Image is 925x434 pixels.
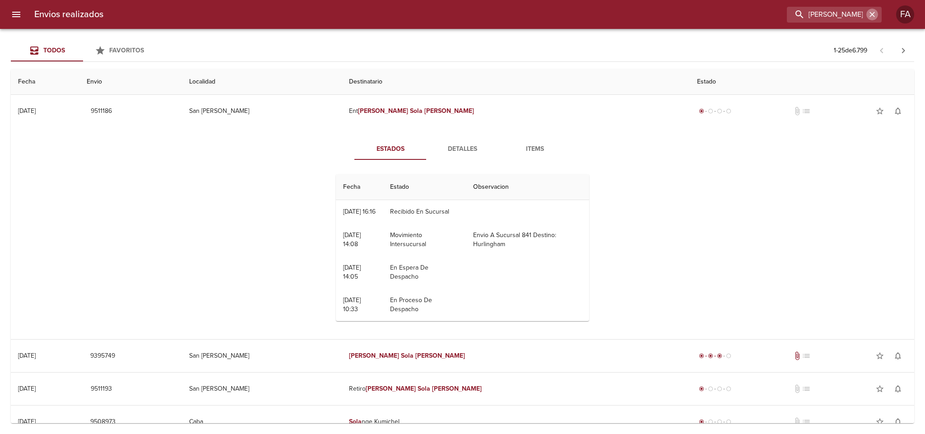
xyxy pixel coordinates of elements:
em: [PERSON_NAME] [424,107,474,115]
span: Favoritos [109,47,144,54]
span: radio_button_unchecked [717,108,722,114]
h6: Envios realizados [34,7,103,22]
div: [DATE] [18,352,36,359]
span: notifications_none [893,107,902,116]
span: notifications_none [893,417,902,426]
button: menu [5,4,27,25]
span: radio_button_unchecked [717,419,722,425]
span: Tiene documentos adjuntos [793,351,802,360]
div: Generado [697,417,733,426]
span: Todos [43,47,65,54]
span: radio_button_unchecked [708,108,713,114]
em: Sola [349,418,362,425]
span: No tiene pedido asociado [802,417,811,426]
span: Detalles [432,144,493,155]
th: Fecha [336,174,383,200]
span: radio_button_unchecked [726,386,731,392]
span: No tiene documentos adjuntos [793,417,802,426]
span: radio_button_unchecked [726,108,731,114]
em: [PERSON_NAME] [358,107,408,115]
em: [PERSON_NAME] [415,352,465,359]
span: Items [504,144,566,155]
div: Tabs Envios [11,40,155,61]
em: Sola [418,385,430,392]
em: Sola [401,352,414,359]
span: Estados [360,144,421,155]
span: No tiene documentos adjuntos [793,384,802,393]
span: radio_button_checked [699,353,704,359]
button: 9395749 [87,348,119,364]
td: Envio A Sucursal 841 Destino: Hurlingham [466,224,589,256]
div: [DATE] 14:08 [343,231,361,248]
td: En Proceso De Despacho [383,289,466,321]
button: Agregar a favoritos [871,413,889,431]
span: star_border [875,107,884,116]
span: 9511193 [90,383,112,395]
div: [DATE] [18,418,36,425]
span: star_border [875,351,884,360]
td: Recibido En Sucursal [383,200,466,224]
div: Generado [697,107,733,116]
td: En Espera De Despacho [383,256,466,289]
th: Destinatario [342,69,690,95]
button: 9508973 [87,414,119,430]
div: Generado [697,384,733,393]
span: radio_button_checked [699,419,704,425]
span: radio_button_unchecked [726,419,731,425]
span: radio_button_unchecked [708,419,713,425]
span: 9395749 [90,350,115,362]
div: FA [896,5,914,23]
span: No tiene pedido asociado [802,384,811,393]
th: Envio [79,69,182,95]
button: Activar notificaciones [889,347,907,365]
div: En viaje [697,351,733,360]
span: No tiene documentos adjuntos [793,107,802,116]
th: Observacion [466,174,589,200]
span: radio_button_checked [708,353,713,359]
span: radio_button_checked [699,108,704,114]
span: notifications_none [893,384,902,393]
table: Tabla de seguimiento [336,174,589,321]
th: Estado [383,174,466,200]
em: [PERSON_NAME] [366,385,416,392]
td: San [PERSON_NAME] [182,373,341,405]
em: Sola [410,107,423,115]
span: No tiene pedido asociado [802,107,811,116]
td: Movimiento Intersucursal [383,224,466,256]
td: San [PERSON_NAME] [182,95,341,127]
button: Agregar a favoritos [871,380,889,398]
span: radio_button_checked [717,353,722,359]
span: Pagina siguiente [892,40,914,61]
span: radio_button_checked [699,386,704,392]
td: Retiro [342,373,690,405]
th: Localidad [182,69,341,95]
button: Activar notificaciones [889,413,907,431]
button: Activar notificaciones [889,380,907,398]
span: star_border [875,417,884,426]
p: 1 - 25 de 6.799 [834,46,867,55]
div: Tabs detalle de guia [354,138,571,160]
td: Ent [342,95,690,127]
div: [DATE] [18,107,36,115]
input: buscar [787,7,866,23]
div: [DATE] 10:33 [343,296,361,313]
button: Activar notificaciones [889,102,907,120]
span: Pagina anterior [871,46,892,55]
td: San [PERSON_NAME] [182,340,341,372]
button: 9511186 [87,103,116,120]
button: Agregar a favoritos [871,347,889,365]
button: Agregar a favoritos [871,102,889,120]
em: [PERSON_NAME] [432,385,482,392]
button: 9511193 [87,381,116,397]
span: star_border [875,384,884,393]
em: [PERSON_NAME] [349,352,399,359]
span: radio_button_unchecked [717,386,722,392]
th: Estado [690,69,914,95]
span: 9511186 [90,106,112,117]
span: 9508973 [90,416,116,428]
div: [DATE] 14:05 [343,264,361,280]
div: [DATE] 16:16 [343,208,376,215]
span: notifications_none [893,351,902,360]
th: Fecha [11,69,79,95]
span: radio_button_unchecked [726,353,731,359]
